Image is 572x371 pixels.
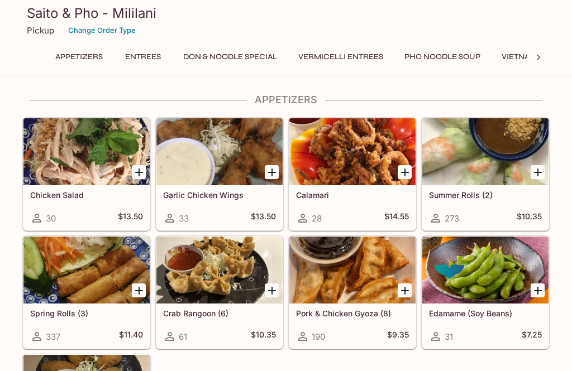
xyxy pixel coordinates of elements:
[422,118,549,185] div: Summer Rolls (2)
[156,236,283,349] a: Crab Rangoon (6)61$10.35
[163,309,276,318] h5: Crab Rangoon (6)
[27,4,545,22] h3: Saito & Pho - Mililani
[132,283,146,297] button: Add Spring Rolls (3)
[23,237,150,303] div: Spring Rolls (3)
[289,118,416,185] div: Calamari
[49,49,109,65] button: Appetizers
[119,330,143,343] h5: $11.40
[387,330,409,343] h5: $9.35
[422,118,549,230] a: Summer Rolls (2)273$10.35
[384,211,409,225] h5: $14.55
[429,309,542,318] h5: Edamame (Soy Beans)
[23,118,150,230] a: Chicken Salad30$13.50
[292,49,389,65] button: Vermicelli Entrees
[251,330,276,343] h5: $10.35
[445,213,459,224] span: 273
[296,190,409,200] h5: Calamari
[179,213,189,224] span: 33
[398,283,412,297] button: Add Pork & Chicken Gyoza (8)
[177,49,283,65] button: Don & Noodle Special
[156,237,283,303] div: Crab Rangoon (6)
[132,165,146,179] button: Add Chicken Salad
[531,165,545,179] button: Add Summer Rolls (2)
[46,213,56,224] span: 30
[296,309,409,318] h5: Pork & Chicken Gyoza (8)
[46,331,60,342] span: 337
[30,190,143,200] h5: Chicken Salad
[289,237,416,303] div: Pork & Chicken Gyoza (8)
[22,94,550,106] h4: Appetizers
[445,331,453,342] span: 31
[265,165,279,179] button: Add Garlic Chicken Wings
[289,118,416,230] a: Calamari28$14.55
[27,25,54,36] p: Pickup
[289,236,416,349] a: Pork & Chicken Gyoza (8)190$9.35
[398,49,487,65] button: Pho Noodle Soup
[251,211,276,225] h5: $13.50
[422,236,549,349] a: Edamame (Soy Beans)31$7.25
[118,211,143,225] h5: $13.50
[23,118,150,185] div: Chicken Salad
[118,49,168,65] button: Entrees
[398,165,412,179] button: Add Calamari
[156,118,283,230] a: Garlic Chicken Wings33$13.50
[156,118,283,185] div: Garlic Chicken Wings
[429,190,542,200] h5: Summer Rolls (2)
[163,190,276,200] h5: Garlic Chicken Wings
[517,211,542,225] h5: $10.35
[531,283,545,297] button: Add Edamame (Soy Beans)
[265,283,279,297] button: Add Crab Rangoon (6)
[63,22,141,39] button: Change Order Type
[312,331,325,342] span: 190
[30,309,143,318] h5: Spring Rolls (3)
[312,213,322,224] span: 28
[522,330,542,343] h5: $7.25
[23,236,150,349] a: Spring Rolls (3)337$11.40
[179,331,187,342] span: 61
[422,237,549,303] div: Edamame (Soy Beans)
